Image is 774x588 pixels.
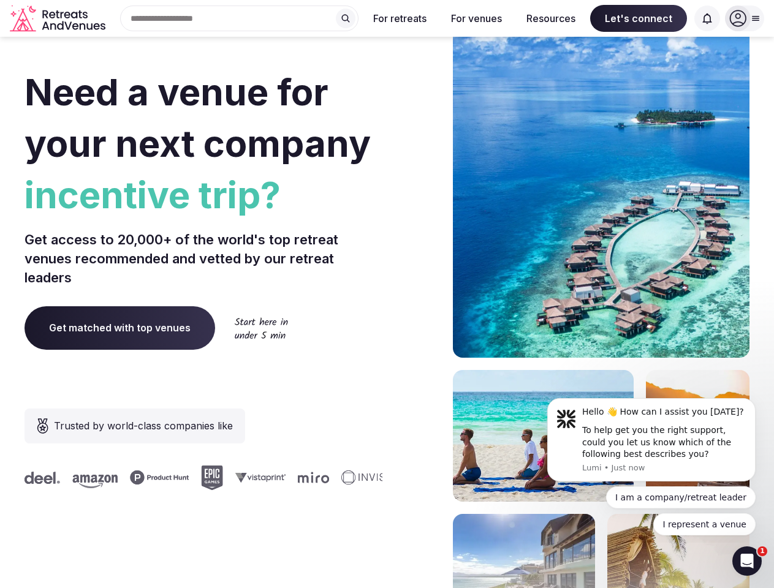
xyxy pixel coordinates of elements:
img: woman sitting in back of truck with camels [646,370,749,502]
iframe: Intercom notifications message [529,387,774,543]
span: Need a venue for your next company [25,70,371,165]
img: yoga on tropical beach [453,370,634,502]
svg: Invisible company logo [333,470,401,485]
p: Get access to 20,000+ of the world's top retreat venues recommended and vetted by our retreat lea... [25,230,382,287]
svg: Vistaprint company logo [227,472,278,483]
iframe: Intercom live chat [732,546,762,576]
button: For venues [441,5,512,32]
span: Let's connect [590,5,687,32]
a: Visit the homepage [10,5,108,32]
svg: Deel company logo [17,472,52,484]
svg: Epic Games company logo [193,466,215,490]
button: Resources [517,5,585,32]
span: incentive trip? [25,169,382,221]
button: For retreats [363,5,436,32]
a: Get matched with top venues [25,306,215,349]
span: Trusted by world-class companies like [54,418,233,433]
img: Start here in under 5 min [235,317,288,339]
svg: Retreats and Venues company logo [10,5,108,32]
span: 1 [757,546,767,556]
svg: Miro company logo [290,472,321,483]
